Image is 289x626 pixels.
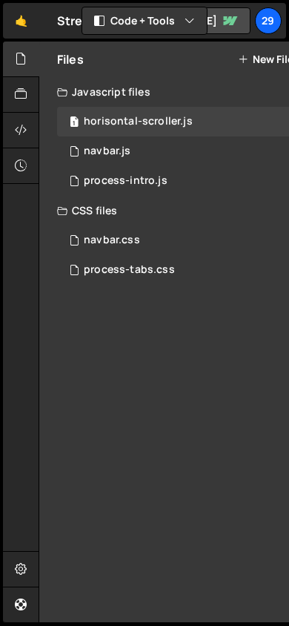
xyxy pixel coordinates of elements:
div: navbar.js [84,145,130,158]
a: 29 [255,7,282,34]
div: process-intro.js [84,174,167,188]
div: process-tabs.css [84,263,175,277]
div: navbar.css [84,234,140,247]
h2: Files [57,51,84,67]
div: StregArk [57,12,110,30]
div: horisontal-scroller.js [84,115,193,128]
button: Code + Tools [82,7,207,34]
a: 🤙 [3,3,39,39]
span: 1 [70,117,79,129]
